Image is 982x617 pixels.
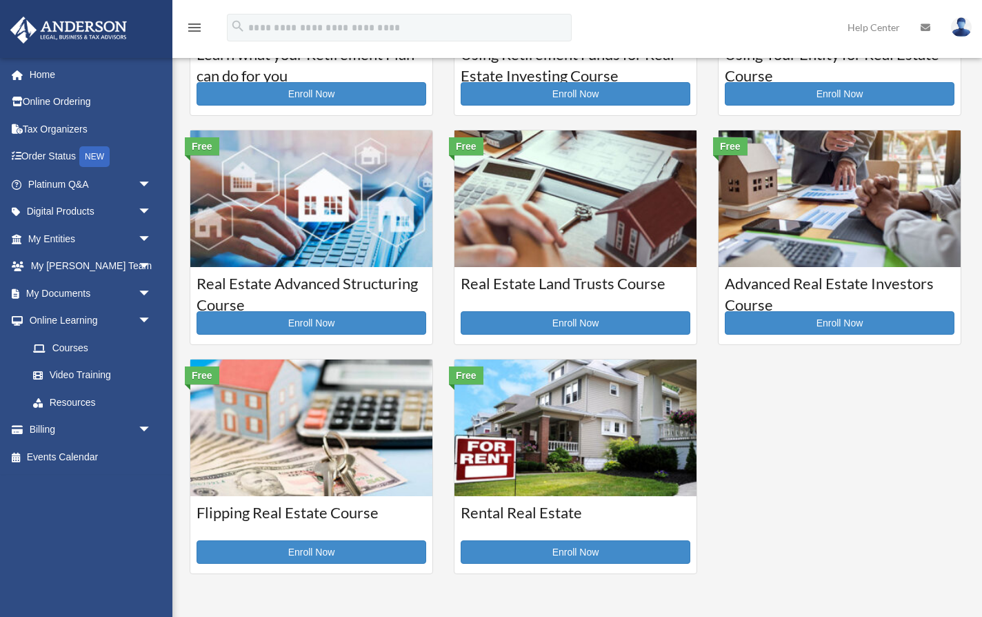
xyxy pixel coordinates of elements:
div: Free [185,137,219,155]
a: My Documentsarrow_drop_down [10,280,172,307]
a: Tax Organizers [10,115,172,143]
a: menu [186,24,203,36]
a: Enroll Now [197,540,426,564]
div: Free [449,137,483,155]
a: Enroll Now [197,311,426,335]
a: Home [10,61,172,88]
i: menu [186,19,203,36]
h3: Real Estate Land Trusts Course [461,273,690,308]
a: Platinum Q&Aarrow_drop_down [10,170,172,198]
h3: Flipping Real Estate Course [197,502,426,537]
h3: Advanced Real Estate Investors Course [725,273,954,308]
span: arrow_drop_down [138,170,166,199]
div: Free [185,366,219,384]
span: arrow_drop_down [138,416,166,444]
a: Enroll Now [461,82,690,106]
a: Video Training [19,362,172,389]
img: Anderson Advisors Platinum Portal [6,17,131,43]
span: arrow_drop_down [138,198,166,226]
a: My [PERSON_NAME] Teamarrow_drop_down [10,253,172,280]
h3: Using Your Entity for Real Estate Course [725,44,954,79]
img: User Pic [951,17,972,37]
div: Free [713,137,748,155]
a: Order StatusNEW [10,143,172,171]
a: Billingarrow_drop_down [10,416,172,444]
h3: Using Retirement Funds for Real Estate Investing Course [461,44,690,79]
a: Enroll Now [461,311,690,335]
h3: Real Estate Advanced Structuring Course [197,273,426,308]
a: Enroll Now [197,82,426,106]
a: Digital Productsarrow_drop_down [10,198,172,226]
div: Free [449,366,483,384]
a: Online Learningarrow_drop_down [10,307,172,335]
h3: Rental Real Estate [461,502,690,537]
a: Courses [19,334,166,362]
span: arrow_drop_down [138,280,166,308]
span: arrow_drop_down [138,253,166,281]
div: NEW [79,146,110,167]
a: Online Ordering [10,88,172,116]
a: Enroll Now [725,82,954,106]
a: Events Calendar [10,443,172,471]
h3: Learn what your Retirement Plan can do for you [197,44,426,79]
span: arrow_drop_down [138,307,166,335]
i: search [230,19,245,34]
a: My Entitiesarrow_drop_down [10,225,172,253]
a: Enroll Now [461,540,690,564]
a: Enroll Now [725,311,954,335]
a: Resources [19,389,172,416]
span: arrow_drop_down [138,225,166,253]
